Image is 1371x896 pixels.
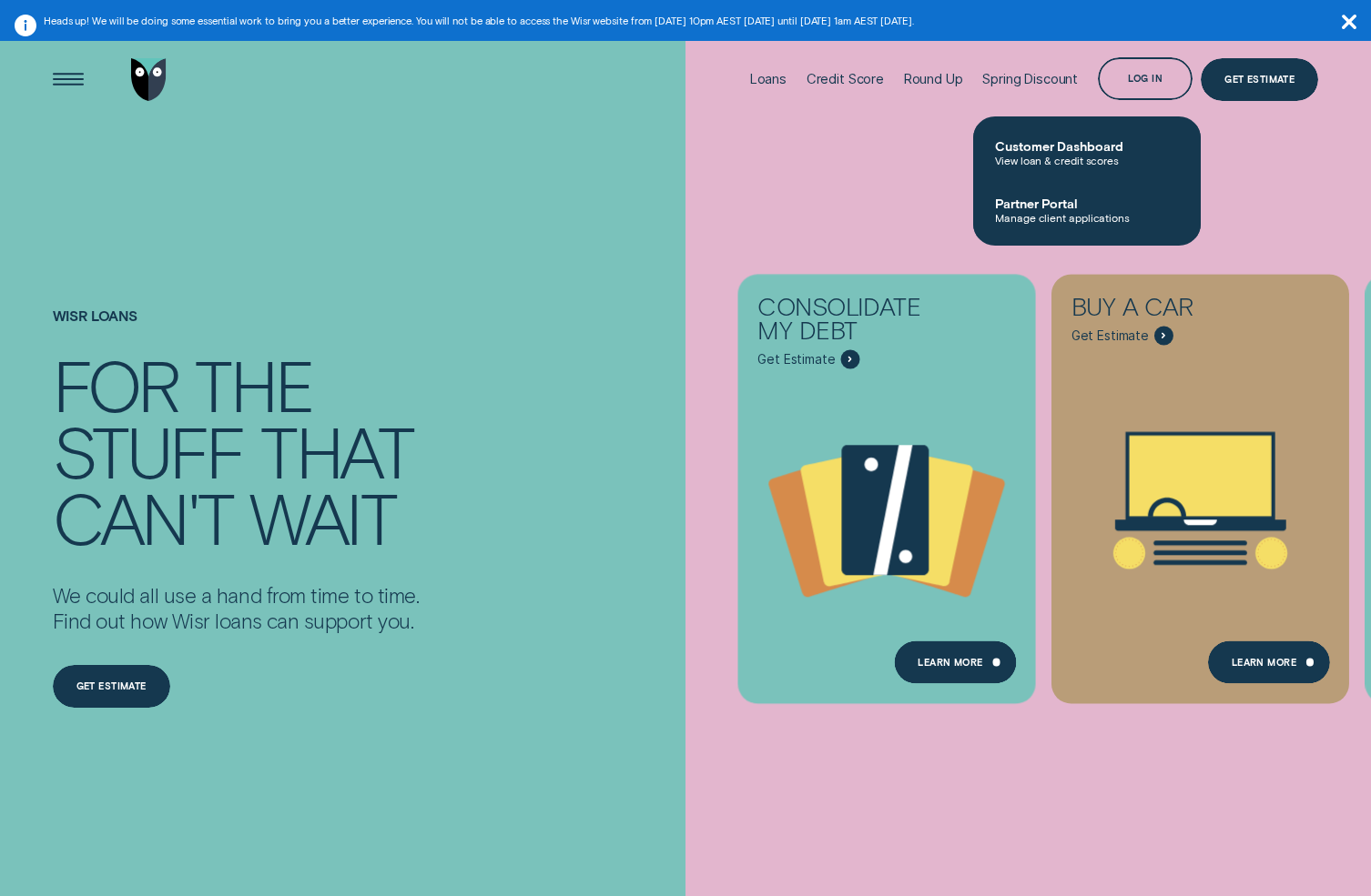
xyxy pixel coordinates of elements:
[995,138,1179,154] span: Customer Dashboard
[807,32,884,127] a: Credit Score
[995,196,1179,211] span: Partner Portal
[127,32,170,127] a: Go to home page
[904,32,963,127] a: Round Up
[1098,57,1193,100] button: Log in
[53,351,420,550] h4: For the stuff that can't wait
[53,582,420,634] p: We could all use a hand from time to time. Find out how Wisr loans can support you.
[738,275,1036,691] a: Consolidate my debt - Learn more
[982,32,1078,127] a: Spring Discount
[249,484,395,550] div: wait
[53,351,178,418] div: For
[750,32,787,127] a: Loans
[53,665,170,708] a: Get estimate
[904,71,963,87] div: Round Up
[995,154,1179,166] span: View loan & credit scores
[131,58,167,101] img: Wisr
[982,71,1078,87] div: Spring Discount
[1051,275,1349,691] a: Buy a car - Learn more
[757,351,835,367] span: Get Estimate
[807,71,884,87] div: Credit Score
[195,351,312,418] div: the
[260,418,412,484] div: that
[46,58,89,101] button: Open Menu
[53,307,420,351] h1: Wisr loans
[973,181,1201,238] a: Partner PortalManage client applications
[53,418,244,484] div: stuff
[973,124,1201,181] a: Customer DashboardView loan & credit scores
[1071,327,1149,343] span: Get Estimate
[750,71,787,87] div: Loans
[757,295,948,350] div: Consolidate my debt
[1071,295,1262,327] div: Buy a car
[995,211,1179,224] span: Manage client applications
[894,640,1016,683] a: Learn more
[1201,58,1318,101] a: Get Estimate
[53,484,233,550] div: can't
[1208,640,1330,683] a: Learn More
